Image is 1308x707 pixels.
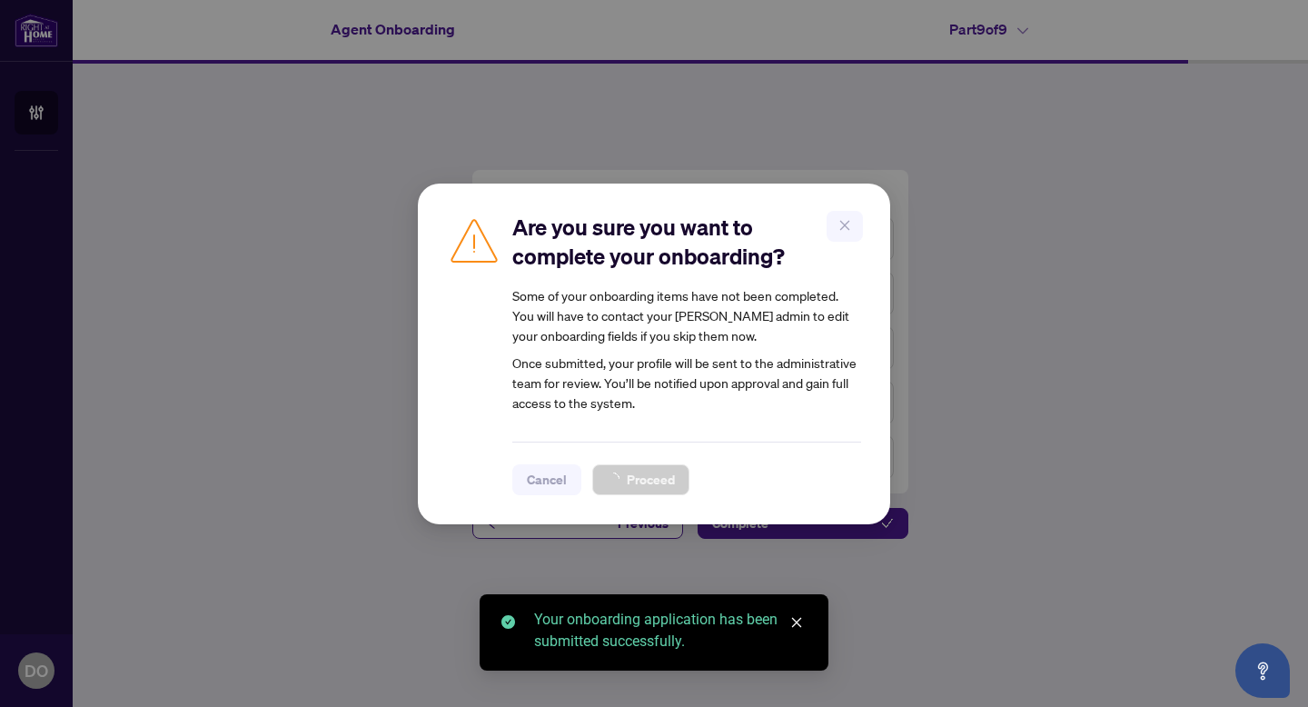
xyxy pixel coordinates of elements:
[534,609,807,652] div: Your onboarding application has been submitted successfully.
[512,464,581,495] button: Cancel
[592,464,689,495] button: Proceed
[501,615,515,629] span: check-circle
[790,616,803,629] span: close
[1235,643,1290,698] button: Open asap
[447,213,501,267] img: Caution Icon
[512,213,861,271] h2: Are you sure you want to complete your onboarding?
[787,612,807,632] a: Close
[512,285,861,413] article: Once submitted, your profile will be sent to the administrative team for review. You’ll be notifi...
[512,285,861,345] div: Some of your onboarding items have not been completed. You will have to contact your [PERSON_NAME...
